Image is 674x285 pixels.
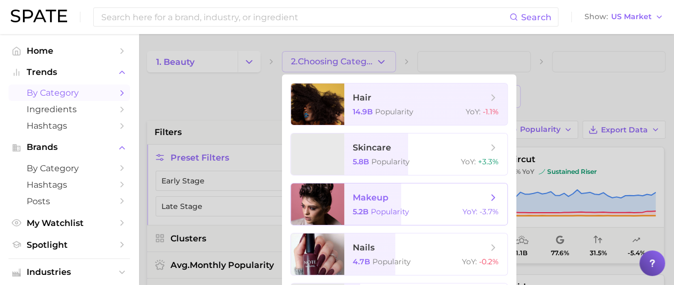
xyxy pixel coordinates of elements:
span: +3.3% [478,157,499,166]
span: Show [584,14,608,20]
span: YoY : [462,257,477,266]
span: makeup [353,192,388,203]
span: -1.1% [483,107,499,116]
button: Trends [9,64,130,80]
img: SPATE [11,10,67,22]
a: My Watchlist [9,215,130,231]
a: Posts [9,193,130,209]
span: -0.2% [479,257,499,266]
a: by Category [9,160,130,177]
span: Popularity [375,107,413,116]
span: My Watchlist [27,218,112,228]
span: Popularity [372,257,411,266]
span: Ingredients [27,104,112,114]
span: 4.7b [353,257,370,266]
span: YoY : [462,207,477,216]
a: Ingredients [9,101,130,118]
span: 5.8b [353,157,369,166]
button: Brands [9,139,130,155]
span: YoY : [466,107,481,116]
span: Hashtags [27,121,112,131]
span: skincare [353,142,391,153]
span: 14.9b [353,107,373,116]
input: Search here for a brand, industry, or ingredient [100,8,509,26]
span: Spotlight [27,240,112,250]
span: Hashtags [27,180,112,190]
span: Search [521,12,551,22]
span: by Category [27,88,112,98]
span: Trends [27,68,112,77]
span: -3.7% [480,207,499,216]
button: ShowUS Market [582,10,666,24]
span: hair [353,93,371,103]
span: YoY : [461,157,476,166]
span: Posts [27,196,112,206]
a: Hashtags [9,118,130,134]
span: Brands [27,142,112,152]
span: Popularity [371,207,409,216]
a: Home [9,43,130,59]
span: Industries [27,267,112,277]
span: US Market [611,14,652,20]
span: Popularity [371,157,410,166]
span: nails [353,242,375,253]
span: by Category [27,163,112,173]
button: Industries [9,264,130,280]
a: Spotlight [9,237,130,253]
span: 5.2b [353,207,369,216]
a: by Category [9,85,130,101]
span: Home [27,46,112,56]
a: Hashtags [9,177,130,193]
